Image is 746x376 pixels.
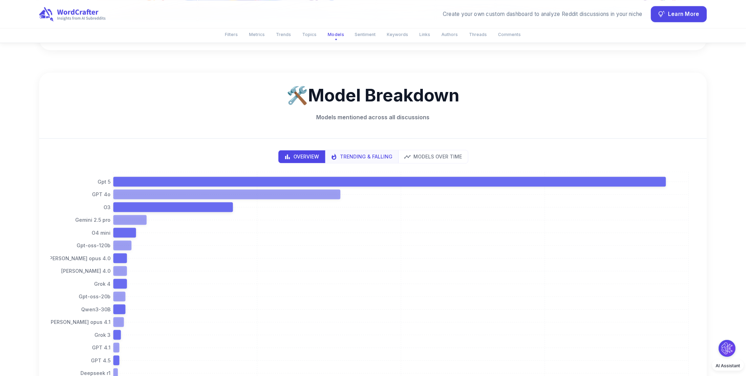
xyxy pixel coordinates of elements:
[278,150,325,163] button: bar chart
[94,332,111,338] tspan: Grok 3
[298,29,321,40] button: Topics
[50,84,696,107] h2: 🛠️ Model Breakdown
[494,29,525,40] button: Comments
[415,29,435,40] button: Links
[351,29,380,40] button: Sentiment
[323,28,348,41] button: Models
[92,191,111,197] tspan: GPT 4o
[438,29,462,40] button: Authors
[465,29,491,40] button: Threads
[92,345,111,350] tspan: GPT 4.1
[278,150,468,163] div: display mode
[49,319,111,325] tspan: [PERSON_NAME] opus 4.1
[81,306,111,312] tspan: Qwen3-30B
[91,357,111,363] tspan: GPT 4.5
[272,29,296,40] button: Trends
[398,150,468,163] button: time series
[79,293,111,299] tspan: Gpt-oss-20b
[92,230,111,236] tspan: O4 mini
[668,9,699,19] span: Learn More
[77,242,111,248] tspan: Gpt-oss-120b
[94,281,111,287] tspan: Grok 4
[80,370,111,376] tspan: Deepseek r1
[48,255,111,261] tspan: [PERSON_NAME] opus 4.0
[104,204,111,210] tspan: O3
[294,153,319,160] p: Overview
[75,217,111,223] tspan: Gemini 2.5 pro
[383,29,413,40] button: Keywords
[98,179,111,185] tspan: Gpt 5
[716,363,740,368] span: AI Assistant
[50,113,696,121] p: Models mentioned across all discussions
[61,268,111,274] tspan: [PERSON_NAME] 4.0
[443,10,642,18] div: Create your own custom dashboard to analyze Reddit discussions in your niche
[245,29,269,40] button: Metrics
[221,29,242,40] button: Filters
[414,153,462,160] p: Models Over Time
[325,150,399,163] button: trends view
[651,6,707,22] button: Learn More
[340,153,393,160] p: Trending & Falling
